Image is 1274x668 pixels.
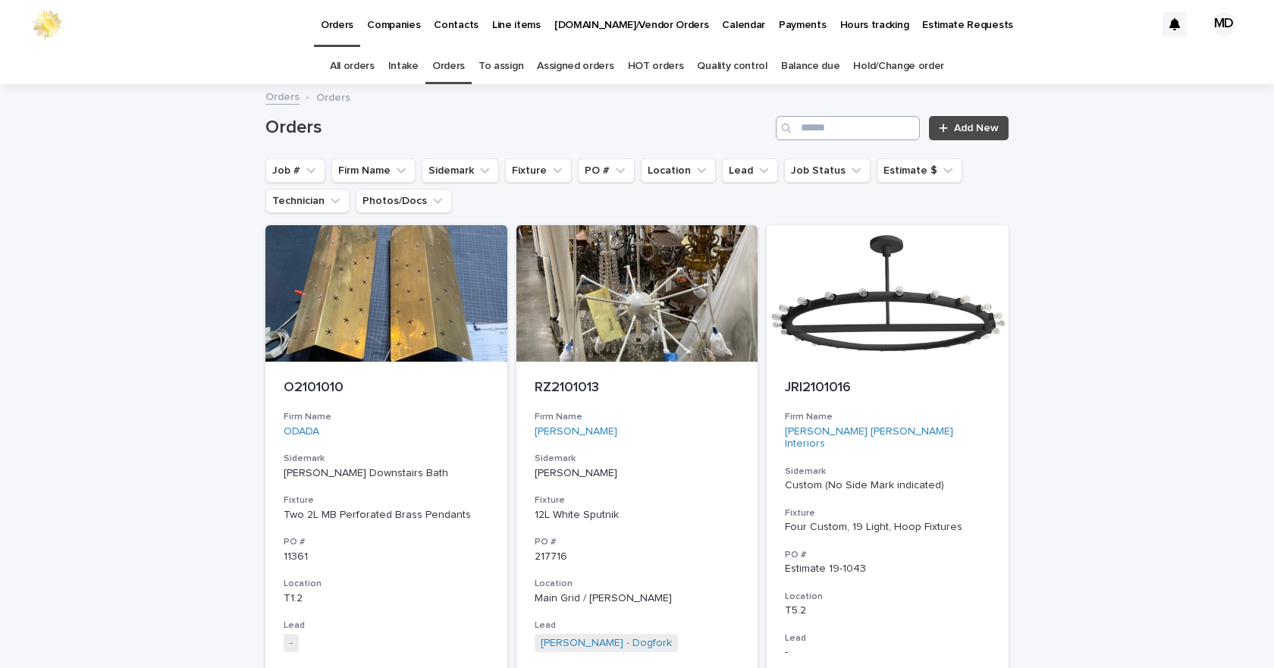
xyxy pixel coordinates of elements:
[1212,12,1236,36] div: MD
[331,158,416,183] button: Firm Name
[535,550,740,563] p: 217716
[284,494,489,506] h3: Fixture
[284,411,489,423] h3: Firm Name
[535,425,617,438] a: [PERSON_NAME]
[330,49,375,84] a: All orders
[776,116,920,140] input: Search
[284,550,489,563] p: 11361
[781,49,840,84] a: Balance due
[541,637,672,650] a: [PERSON_NAME] - Dogfork
[265,158,325,183] button: Job #
[785,521,990,534] div: Four Custom, 19 Light, Hoop Fixtures
[505,158,572,183] button: Fixture
[284,509,489,522] div: Two 2L MB Perforated Brass Pendants
[535,619,740,632] h3: Lead
[432,49,465,84] a: Orders
[785,549,990,561] h3: PO #
[785,479,990,492] p: Custom (No Side Mark indicated)
[785,380,990,397] p: JRI2101016
[356,189,452,213] button: Photos/Docs
[929,116,1009,140] a: Add New
[785,507,990,519] h3: Fixture
[284,467,489,480] p: [PERSON_NAME] Downstairs Bath
[641,158,716,183] button: Location
[535,536,740,548] h3: PO #
[535,411,740,423] h3: Firm Name
[578,158,635,183] button: PO #
[535,453,740,465] h3: Sidemark
[628,49,684,84] a: HOT orders
[284,578,489,590] h3: Location
[535,592,740,605] p: Main Grid / [PERSON_NAME]
[785,563,990,575] p: Estimate 19-1043
[284,425,319,438] a: ODADA
[30,9,64,39] img: 0ffKfDbyRa2Iv8hnaAqg
[535,494,740,506] h3: Fixture
[284,453,489,465] h3: Sidemark
[785,646,990,659] p: -
[535,467,740,480] p: [PERSON_NAME]
[265,117,770,139] h1: Orders
[422,158,499,183] button: Sidemark
[284,592,489,605] p: T1.2
[785,591,990,603] h3: Location
[877,158,962,183] button: Estimate $
[785,411,990,423] h3: Firm Name
[316,88,350,105] p: Orders
[537,49,613,84] a: Assigned orders
[722,158,778,183] button: Lead
[697,49,767,84] a: Quality control
[284,536,489,548] h3: PO #
[479,49,523,84] a: To assign
[284,619,489,632] h3: Lead
[784,158,871,183] button: Job Status
[290,637,293,650] a: -
[265,189,350,213] button: Technician
[535,380,740,397] p: RZ2101013
[954,123,999,133] span: Add New
[785,632,990,644] h3: Lead
[785,604,990,617] p: T5.2
[853,49,944,84] a: Hold/Change order
[284,380,489,397] p: O2101010
[388,49,419,84] a: Intake
[785,425,990,451] a: [PERSON_NAME] [PERSON_NAME] Interiors
[535,509,740,522] div: 12L White Sputnik
[785,466,990,478] h3: Sidemark
[535,578,740,590] h3: Location
[265,87,300,105] a: Orders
